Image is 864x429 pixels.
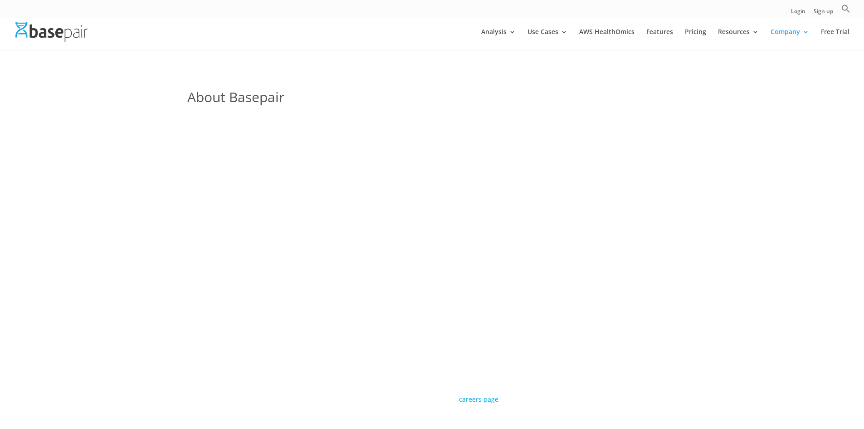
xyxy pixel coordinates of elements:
[821,29,849,50] a: Free Trial
[791,9,805,18] a: Login
[459,395,498,404] a: careers page
[685,29,706,50] a: Pricing
[814,9,833,18] a: Sign up
[646,29,673,50] a: Features
[187,87,677,112] h1: About Basepair
[841,4,850,13] svg: Search
[187,335,674,386] span: Whilst we are fully committed to executing on this vision, no one company can deliver on the prom...
[841,4,850,18] a: Search Icon Link
[527,29,567,50] a: Use Cases
[187,273,677,334] p: What is needed is a software platform that democratizes not just access to, but analysis and inte...
[15,22,88,41] img: Basepair
[498,395,500,404] span: .
[187,185,677,213] p: Founded by Harvard School Medical School scientist, [PERSON_NAME], PhD, BasePair grew out of the ...
[187,214,677,266] span: Thanks to advances in NGS technology, genomic data is being generated on an unprecedented scale. ...
[771,29,809,50] a: Company
[718,29,759,50] a: Resources
[579,29,635,50] a: AWS HealthOmics
[481,29,516,50] a: Analysis
[187,395,459,404] span: Below you’ll find more information about our core team. Wish to join us? Head over to the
